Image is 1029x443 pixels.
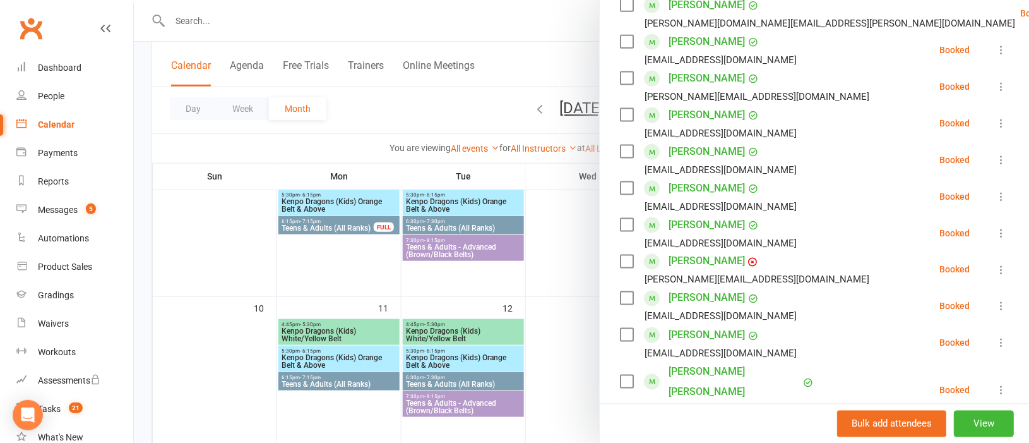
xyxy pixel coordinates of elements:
div: Booked [939,386,970,395]
div: Booked [939,192,970,201]
div: Gradings [38,290,74,300]
div: Automations [38,233,89,243]
a: Assessments [16,367,133,395]
div: [EMAIL_ADDRESS][DOMAIN_NAME] [645,52,797,68]
a: [PERSON_NAME] [669,215,745,235]
div: [PERSON_NAME][EMAIL_ADDRESS][DOMAIN_NAME] [645,272,869,288]
div: [EMAIL_ADDRESS][DOMAIN_NAME] [645,198,797,215]
div: [EMAIL_ADDRESS][DOMAIN_NAME] [645,308,797,325]
div: [PERSON_NAME][EMAIL_ADDRESS][DOMAIN_NAME] [645,88,869,105]
div: [EMAIL_ADDRESS][PERSON_NAME][DOMAIN_NAME] [645,403,869,419]
div: Booked [939,46,970,54]
a: Payments [16,139,133,167]
a: Gradings [16,281,133,310]
a: [PERSON_NAME] [669,288,745,308]
a: Calendar [16,111,133,139]
a: [PERSON_NAME] [669,325,745,346]
div: [PERSON_NAME][DOMAIN_NAME][EMAIL_ADDRESS][PERSON_NAME][DOMAIN_NAME] [645,15,1015,32]
div: [EMAIL_ADDRESS][DOMAIN_NAME] [645,346,797,362]
span: 21 [69,403,83,413]
div: Booked [939,265,970,274]
a: [PERSON_NAME] [669,32,745,52]
a: [PERSON_NAME] [669,68,745,88]
a: Workouts [16,338,133,367]
div: [EMAIL_ADDRESS][DOMAIN_NAME] [645,235,797,252]
div: Workouts [38,347,76,357]
a: Tasks 21 [16,395,133,423]
button: Bulk add attendees [837,410,946,437]
div: Booked [939,119,970,128]
div: Booked [939,229,970,238]
div: Messages [38,205,78,215]
a: Reports [16,167,133,196]
div: Assessments [38,375,100,385]
div: Reports [38,176,69,186]
a: Product Sales [16,253,133,281]
div: [EMAIL_ADDRESS][DOMAIN_NAME] [645,125,797,142]
a: [PERSON_NAME] [669,105,745,125]
div: [EMAIL_ADDRESS][DOMAIN_NAME] [645,162,797,178]
div: Booked [939,339,970,348]
a: [PERSON_NAME] [PERSON_NAME] [669,362,800,403]
div: Tasks [38,404,61,414]
div: Payments [38,148,78,158]
button: View [954,410,1014,437]
a: [PERSON_NAME] [669,178,745,198]
div: Booked [939,302,970,311]
a: [PERSON_NAME] [669,252,745,272]
a: Clubworx [15,13,47,44]
div: Waivers [38,319,69,329]
span: 5 [86,203,96,214]
div: Booked [939,82,970,91]
div: Booked [939,155,970,164]
div: Dashboard [38,63,81,73]
a: Waivers [16,310,133,338]
a: Dashboard [16,54,133,82]
div: Open Intercom Messenger [13,400,43,430]
a: Automations [16,224,133,253]
div: Product Sales [38,262,92,272]
a: People [16,82,133,111]
div: What's New [38,432,83,442]
div: Calendar [38,119,74,130]
div: People [38,91,64,101]
a: Messages 5 [16,196,133,224]
a: [PERSON_NAME] [669,142,745,162]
